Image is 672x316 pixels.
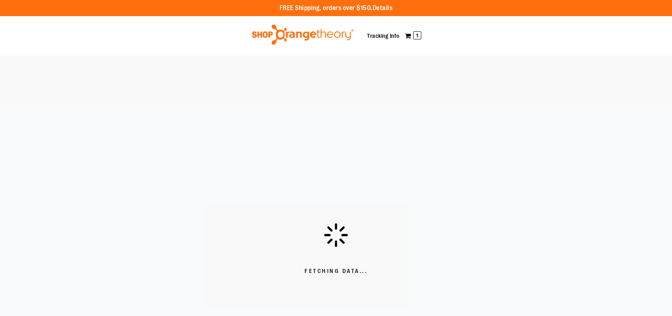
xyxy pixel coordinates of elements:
[251,25,355,45] img: Shop Orangetheory
[373,4,393,12] a: Details
[367,33,400,39] a: Tracking Info
[305,267,367,275] span: Fetching Data...
[280,4,393,13] p: FREE Shipping, orders over $150.
[413,31,421,39] span: 1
